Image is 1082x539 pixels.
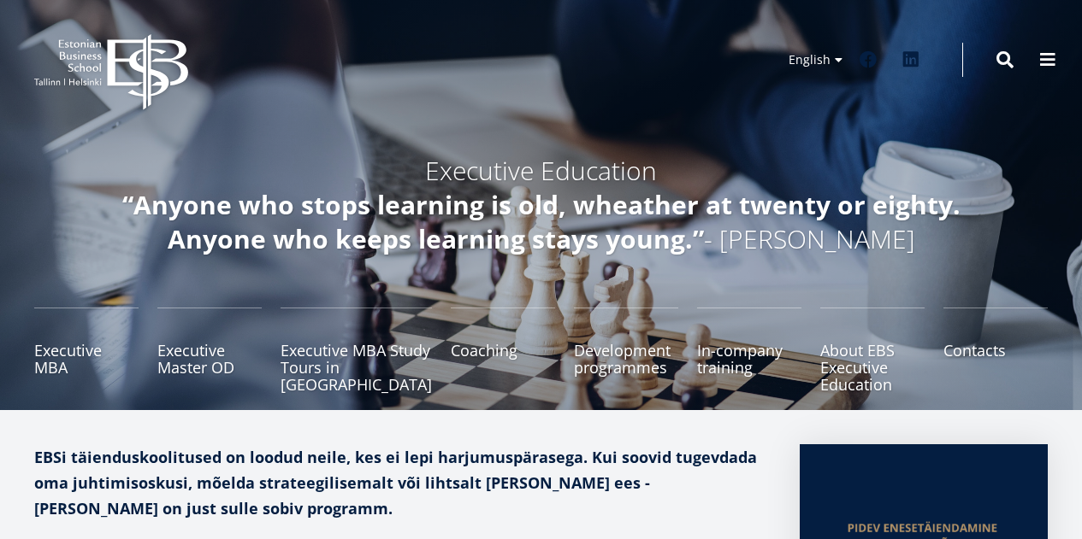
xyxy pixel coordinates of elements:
[34,308,139,393] a: Executive MBA
[122,187,961,256] em: “Anyone who stops learning is old, wheather at twenty or eighty. Anyone who keeps learning stays ...
[451,308,555,393] a: Coaching
[851,43,885,77] a: Facebook
[697,308,801,393] a: In-company training
[894,43,928,77] a: Linkedin
[281,308,432,393] a: Executive MBA Study Tours in [GEOGRAPHIC_DATA]
[88,188,995,256] h4: - [PERSON_NAME]
[34,447,757,518] strong: EBSi täienduskoolitused on loodud neile, kes ei lepi harjumuspärasega. Kui soovid tugevdada oma j...
[157,308,262,393] a: Executive Master OD
[88,154,995,188] h4: Executive Education
[574,308,678,393] a: Development programmes
[943,308,1048,393] a: Contacts
[820,308,925,393] a: About EBS Executive Education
